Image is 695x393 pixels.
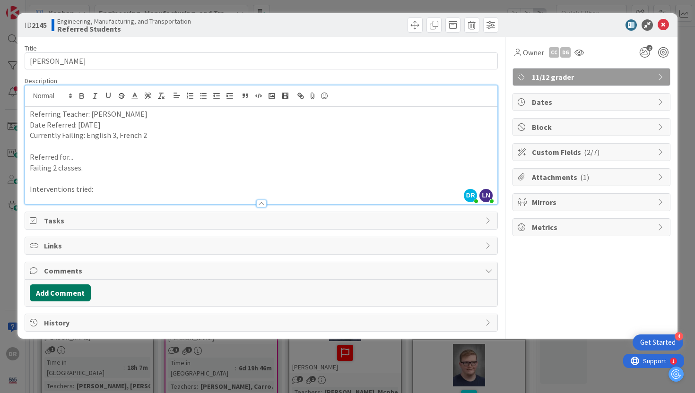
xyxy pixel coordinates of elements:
[479,189,493,202] span: LN
[44,215,481,226] span: Tasks
[44,317,481,328] span: History
[675,332,683,341] div: 4
[523,47,544,58] span: Owner
[30,109,493,120] p: Referring Teacher: [PERSON_NAME]
[532,146,653,158] span: Custom Fields
[30,152,493,162] p: Referred for...
[44,240,481,251] span: Links
[57,17,191,25] span: Engineering, Manufacturing, and Transportation
[532,222,653,233] span: Metrics
[532,121,653,133] span: Block
[20,1,43,13] span: Support
[25,19,47,31] span: ID
[464,189,477,202] span: DR
[640,338,676,347] div: Get Started
[584,147,599,157] span: ( 2/7 )
[49,4,52,11] div: 1
[549,47,559,58] div: CC
[44,265,481,276] span: Comments
[580,172,589,182] span: ( 1 )
[532,71,653,83] span: 11/12 grader
[30,120,493,130] p: Date Referred: [DATE]
[30,162,493,173] p: Failing 2 classes.
[30,184,493,195] p: Interventions tried:
[560,47,571,58] div: DG
[30,130,493,141] p: Currently Failing: English 3, French 2
[646,45,652,51] span: 2
[25,52,498,69] input: type card name here...
[532,196,653,208] span: Mirrors
[25,77,57,85] span: Description
[532,171,653,183] span: Attachments
[30,284,91,301] button: Add Comment
[32,20,47,30] b: 2145
[633,334,683,350] div: Open Get Started checklist, remaining modules: 4
[57,25,191,33] b: Referred Students
[25,44,37,52] label: Title
[532,96,653,108] span: Dates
